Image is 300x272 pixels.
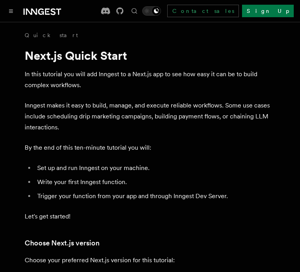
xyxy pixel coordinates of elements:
[25,238,99,249] a: Choose Next.js version
[6,6,16,16] button: Toggle navigation
[142,6,161,16] button: Toggle dark mode
[35,177,275,188] li: Write your first Inngest function.
[25,31,78,39] a: Quick start
[25,69,275,91] p: In this tutorial you will add Inngest to a Next.js app to see how easy it can be to build complex...
[25,255,275,266] p: Choose your preferred Next.js version for this tutorial:
[242,5,294,17] a: Sign Up
[25,100,275,133] p: Inngest makes it easy to build, manage, and execute reliable workflows. Some use cases include sc...
[167,5,239,17] a: Contact sales
[25,48,275,63] h1: Next.js Quick Start
[25,211,275,222] p: Let's get started!
[25,142,275,153] p: By the end of this ten-minute tutorial you will:
[35,191,275,202] li: Trigger your function from your app and through Inngest Dev Server.
[130,6,139,16] button: Find something...
[35,163,275,174] li: Set up and run Inngest on your machine.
